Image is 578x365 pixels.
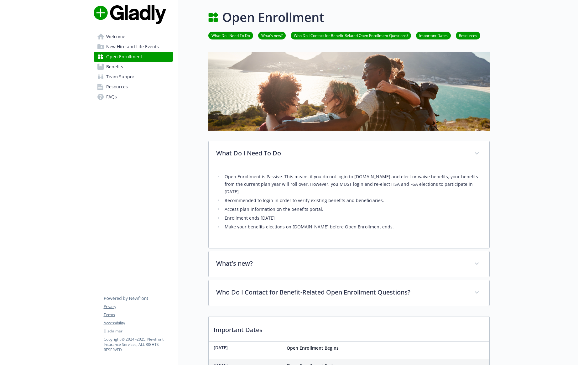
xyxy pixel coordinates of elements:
[106,42,159,52] span: New Hire and Life Events
[209,251,489,277] div: What’s new?
[223,223,482,231] li: Make your benefits elections on [DOMAIN_NAME] before Open Enrollment ends.
[208,32,253,38] a: What Do I Need To Do
[106,82,128,92] span: Resources
[106,62,123,72] span: Benefits
[258,32,286,38] a: What’s new?
[216,149,467,158] p: What Do I Need To Do
[222,8,324,27] h1: Open Enrollment
[94,92,173,102] a: FAQs
[104,336,173,352] p: Copyright © 2024 - 2025 , Newfront Insurance Services, ALL RIGHTS RESERVED
[216,259,467,268] p: What’s new?
[216,288,467,297] p: Who Do I Contact for Benefit-Related Open Enrollment Questions?
[208,52,490,131] img: open enrollment page banner
[223,197,482,204] li: Recommended to login in order to verify existing benefits and beneficiaries.
[416,32,451,38] a: Important Dates
[94,42,173,52] a: New Hire and Life Events
[209,167,489,248] div: What Do I Need To Do
[223,206,482,213] li: Access plan information on the benefits portal.
[106,72,136,82] span: Team Support
[209,280,489,306] div: Who Do I Contact for Benefit-Related Open Enrollment Questions?
[106,32,125,42] span: Welcome
[106,92,117,102] span: FAQs
[209,141,489,167] div: What Do I Need To Do
[106,52,142,62] span: Open Enrollment
[456,32,480,38] a: Resources
[94,52,173,62] a: Open Enrollment
[94,62,173,72] a: Benefits
[291,32,411,38] a: Who Do I Contact for Benefit-Related Open Enrollment Questions?
[287,345,339,351] strong: Open Enrollment Begins
[104,304,173,310] a: Privacy
[214,344,276,351] p: [DATE]
[223,173,482,196] li: Open Enrollment is Passive. This means if you do not login to [DOMAIN_NAME] and elect or waive be...
[104,320,173,326] a: Accessibility
[104,312,173,318] a: Terms
[209,316,489,340] p: Important Dates
[94,82,173,92] a: Resources
[104,328,173,334] a: Disclaimer
[94,72,173,82] a: Team Support
[223,214,482,222] li: Enrollment ends [DATE]
[94,32,173,42] a: Welcome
